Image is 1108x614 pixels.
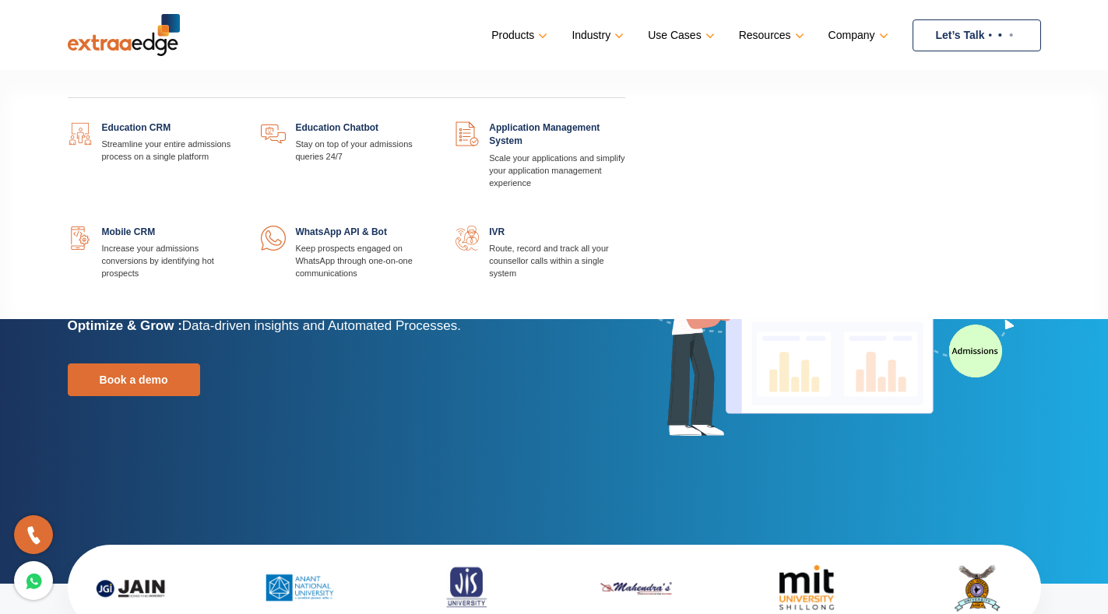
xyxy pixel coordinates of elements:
[913,19,1041,51] a: Let’s Talk
[828,24,885,47] a: Company
[648,24,711,47] a: Use Cases
[68,363,200,396] a: Book a demo
[182,318,461,333] span: Data-driven insights and Automated Processes.
[739,24,801,47] a: Resources
[491,24,544,47] a: Products
[572,24,621,47] a: Industry
[68,318,182,333] b: Optimize & Grow :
